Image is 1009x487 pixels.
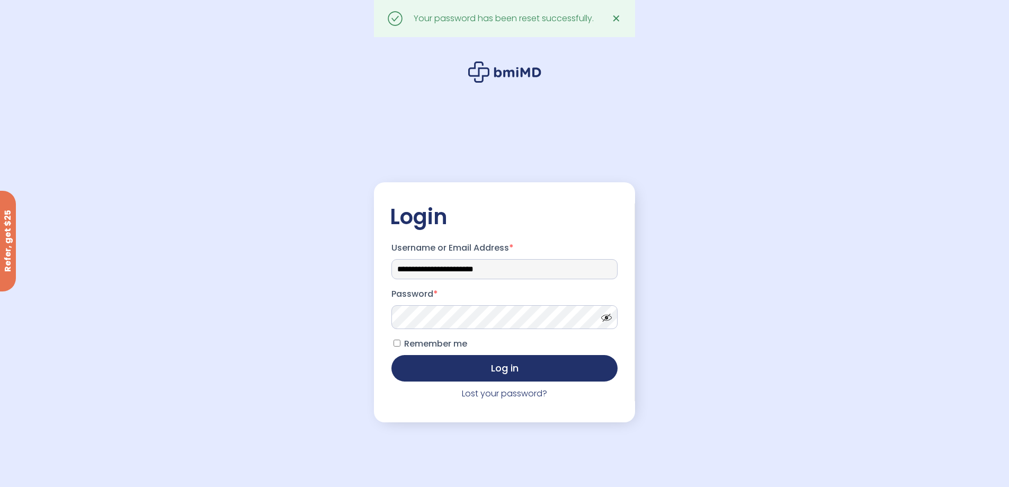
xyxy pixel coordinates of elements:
[404,338,467,350] span: Remember me
[391,355,618,382] button: Log in
[414,11,594,26] div: Your password has been reset successfully.
[390,203,619,230] h2: Login
[391,286,618,303] label: Password
[612,11,621,26] span: ✕
[462,387,547,400] a: Lost your password?
[606,8,627,29] a: ✕
[391,240,618,256] label: Username or Email Address
[394,340,400,347] input: Remember me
